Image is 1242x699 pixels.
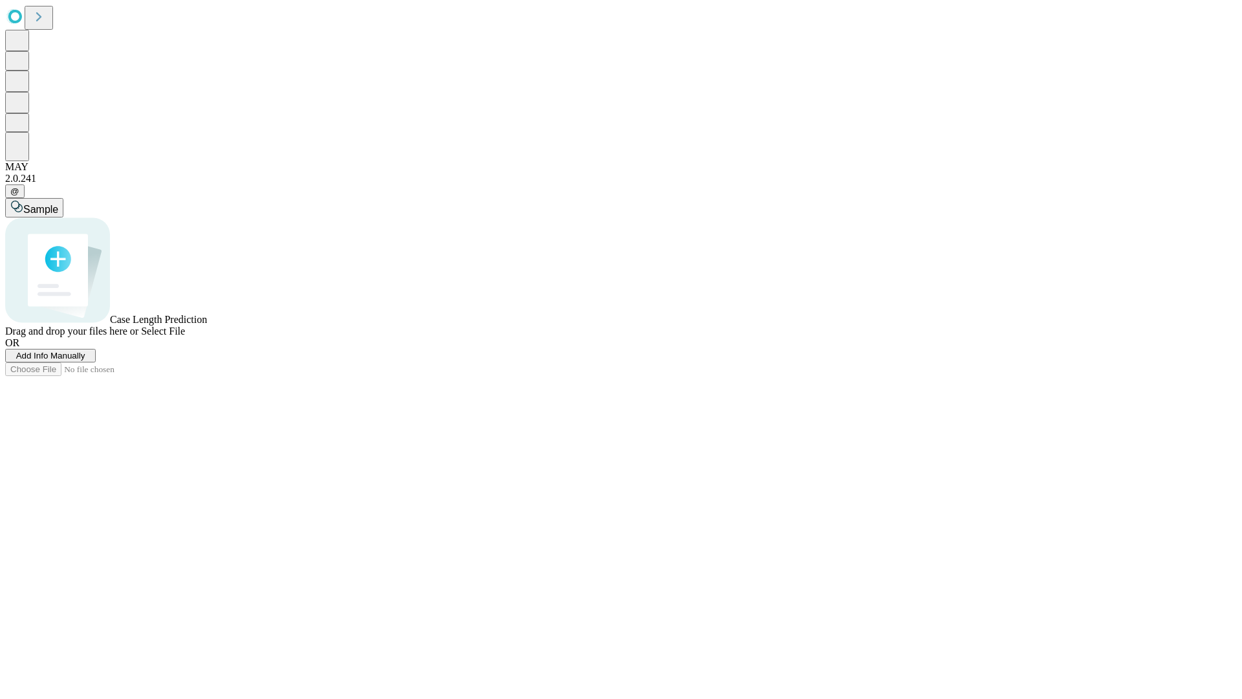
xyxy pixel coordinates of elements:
span: Drag and drop your files here or [5,326,138,337]
span: Select File [141,326,185,337]
span: Case Length Prediction [110,314,207,325]
span: OR [5,337,19,348]
button: Add Info Manually [5,349,96,362]
div: 2.0.241 [5,173,1237,184]
span: Sample [23,204,58,215]
span: @ [10,186,19,196]
button: Sample [5,198,63,217]
span: Add Info Manually [16,351,85,361]
button: @ [5,184,25,198]
div: MAY [5,161,1237,173]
